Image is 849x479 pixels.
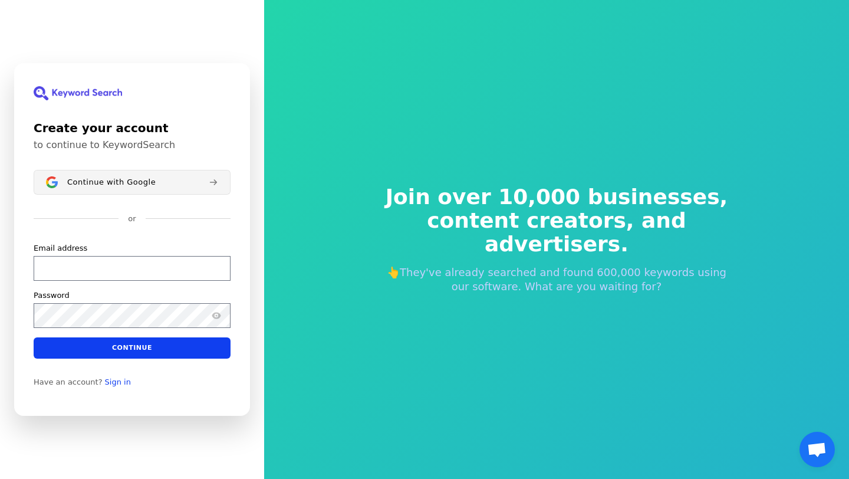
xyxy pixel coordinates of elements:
span: Continue with Google [67,178,156,187]
label: Password [34,290,70,301]
p: to continue to KeywordSearch [34,139,231,151]
h1: Create your account [34,119,231,137]
button: Show password [209,309,223,323]
span: Have an account? [34,378,103,387]
span: content creators, and advertisers. [377,209,736,256]
span: Join over 10,000 businesses, [377,185,736,209]
div: Open chat [799,432,835,467]
label: Email address [34,243,87,254]
button: Continue [34,337,231,359]
p: 👆They've already searched and found 600,000 keywords using our software. What are you waiting for? [377,265,736,294]
a: Sign in [105,378,131,387]
p: or [128,214,136,224]
button: Sign in with GoogleContinue with Google [34,170,231,195]
img: Sign in with Google [46,176,58,188]
img: KeywordSearch [34,86,122,100]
